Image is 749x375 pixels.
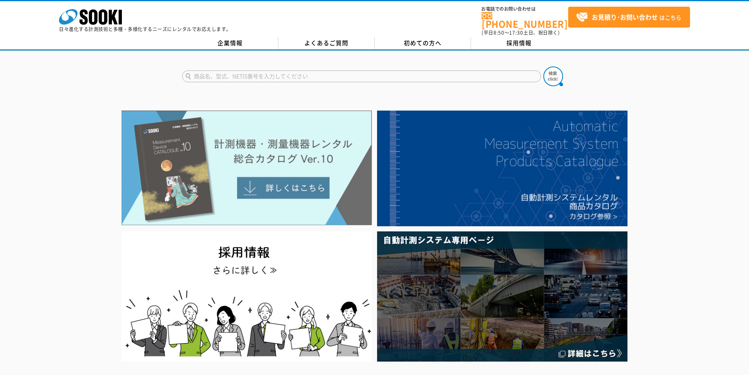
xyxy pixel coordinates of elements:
[482,12,568,28] a: [PHONE_NUMBER]
[121,111,372,225] img: Catalog Ver10
[278,37,375,49] a: よくあるご質問
[182,37,278,49] a: 企業情報
[482,7,568,11] span: お電話でのお問い合わせは
[493,29,504,36] span: 8:50
[576,11,681,23] span: はこちら
[121,231,372,362] img: SOOKI recruit
[375,37,471,49] a: 初めての方へ
[568,7,690,28] a: お見積り･お問い合わせはこちら
[377,231,628,362] img: 自動計測システム専用ページ
[377,111,628,226] img: 自動計測システムカタログ
[482,29,559,36] span: (平日 ～ 土日、祝日除く)
[404,39,442,47] span: 初めての方へ
[471,37,567,49] a: 採用情報
[182,70,541,82] input: 商品名、型式、NETIS番号を入力してください
[543,67,563,86] img: btn_search.png
[592,12,658,22] strong: お見積り･お問い合わせ
[509,29,523,36] span: 17:30
[59,27,231,31] p: 日々進化する計測技術と多種・多様化するニーズにレンタルでお応えします。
